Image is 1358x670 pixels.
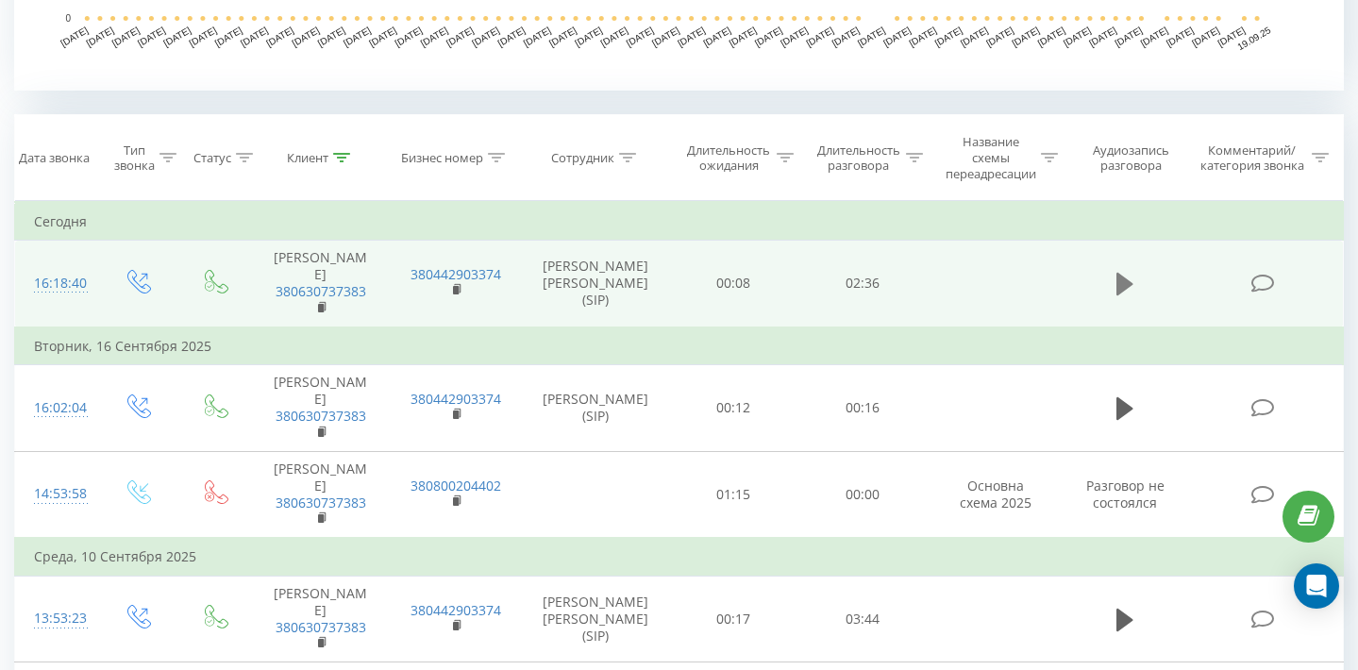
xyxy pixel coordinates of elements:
[59,25,90,48] text: [DATE]
[798,451,928,538] td: 00:00
[213,25,244,48] text: [DATE]
[1010,25,1041,48] text: [DATE]
[411,265,501,283] a: 380442903374
[907,25,938,48] text: [DATE]
[264,25,295,48] text: [DATE]
[1113,25,1144,48] text: [DATE]
[984,25,1015,48] text: [DATE]
[253,241,388,327] td: [PERSON_NAME]
[367,25,398,48] text: [DATE]
[15,203,1344,241] td: Сегодня
[253,451,388,538] td: [PERSON_NAME]
[1235,25,1273,52] text: 19.09.25
[85,25,116,48] text: [DATE]
[701,25,732,48] text: [DATE]
[547,25,578,48] text: [DATE]
[945,134,1036,182] div: Название схемы переадресации
[753,25,784,48] text: [DATE]
[253,364,388,451] td: [PERSON_NAME]
[1139,25,1170,48] text: [DATE]
[114,142,155,175] div: Тип звонка
[959,25,990,48] text: [DATE]
[1080,142,1182,175] div: Аудиозапись разговора
[523,364,668,451] td: [PERSON_NAME] (SIP)
[291,25,322,48] text: [DATE]
[19,150,90,166] div: Дата звонка
[287,150,328,166] div: Клиент
[161,25,193,48] text: [DATE]
[668,451,797,538] td: 01:15
[15,327,1344,365] td: Вторник, 16 Сентября 2025
[276,618,366,636] a: 380630737383
[253,576,388,662] td: [PERSON_NAME]
[1087,25,1118,48] text: [DATE]
[136,25,167,48] text: [DATE]
[523,241,668,327] td: [PERSON_NAME] [PERSON_NAME] (SIP)
[779,25,810,48] text: [DATE]
[598,25,629,48] text: [DATE]
[1197,142,1307,175] div: Комментарий/категория звонка
[881,25,913,48] text: [DATE]
[34,600,78,637] div: 13:53:23
[933,25,964,48] text: [DATE]
[1086,477,1165,511] span: Разговор не состоялся
[34,265,78,302] div: 16:18:40
[668,576,797,662] td: 00:17
[193,150,231,166] div: Статус
[1165,25,1196,48] text: [DATE]
[411,601,501,619] a: 380442903374
[668,241,797,327] td: 00:08
[573,25,604,48] text: [DATE]
[110,25,142,48] text: [DATE]
[798,576,928,662] td: 03:44
[1062,25,1093,48] text: [DATE]
[928,451,1063,538] td: Основна схема 2025
[685,142,772,175] div: Длительность ожидания
[394,25,425,48] text: [DATE]
[1294,563,1339,609] div: Open Intercom Messenger
[401,150,483,166] div: Бизнес номер
[34,390,78,427] div: 16:02:04
[419,25,450,48] text: [DATE]
[276,494,366,511] a: 380630737383
[411,390,501,408] a: 380442903374
[522,25,553,48] text: [DATE]
[316,25,347,48] text: [DATE]
[34,476,78,512] div: 14:53:58
[798,364,928,451] td: 00:16
[804,25,835,48] text: [DATE]
[239,25,270,48] text: [DATE]
[625,25,656,48] text: [DATE]
[342,25,373,48] text: [DATE]
[1215,25,1247,48] text: [DATE]
[798,241,928,327] td: 02:36
[65,13,71,24] text: 0
[830,25,862,48] text: [DATE]
[276,407,366,425] a: 380630737383
[470,25,501,48] text: [DATE]
[676,25,707,48] text: [DATE]
[276,282,366,300] a: 380630737383
[523,576,668,662] td: [PERSON_NAME] [PERSON_NAME] (SIP)
[495,25,527,48] text: [DATE]
[650,25,681,48] text: [DATE]
[551,150,614,166] div: Сотрудник
[444,25,476,48] text: [DATE]
[815,142,902,175] div: Длительность разговора
[668,364,797,451] td: 00:12
[728,25,759,48] text: [DATE]
[1036,25,1067,48] text: [DATE]
[188,25,219,48] text: [DATE]
[15,538,1344,576] td: Среда, 10 Сентября 2025
[856,25,887,48] text: [DATE]
[411,477,501,494] a: 380800204402
[1190,25,1221,48] text: [DATE]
